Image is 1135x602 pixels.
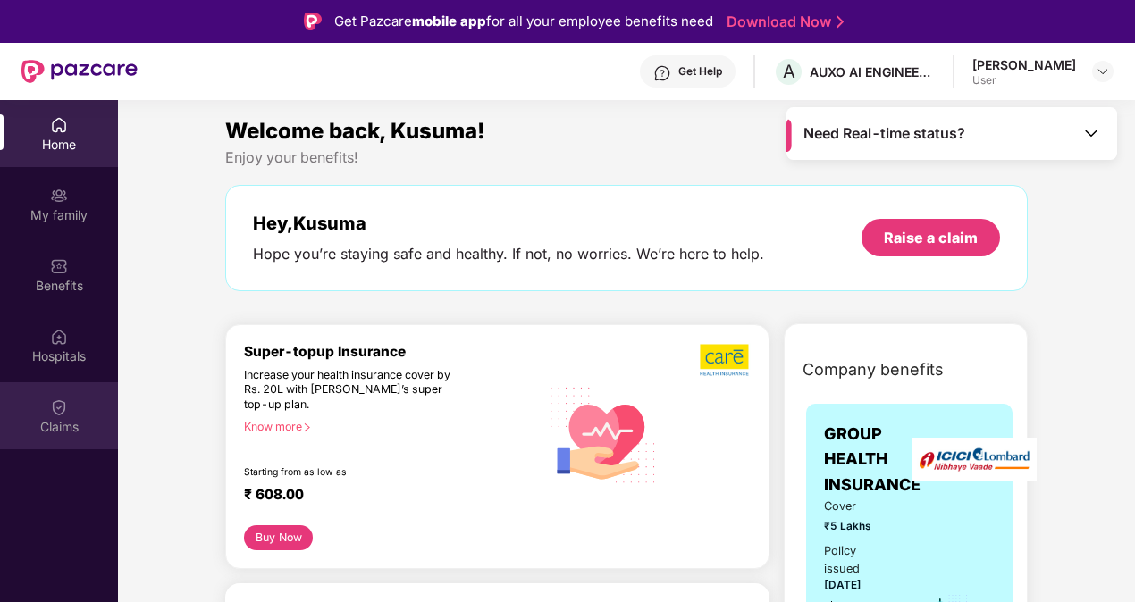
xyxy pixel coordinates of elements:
[912,438,1037,481] img: insurerLogo
[803,124,965,143] span: Need Real-time status?
[1082,124,1100,142] img: Toggle Icon
[253,213,764,234] div: Hey, Kusuma
[244,420,529,432] div: Know more
[700,343,751,377] img: b5dec4f62d2307b9de63beb79f102df3.png
[727,13,838,31] a: Download Now
[21,60,138,83] img: New Pazcare Logo
[972,56,1076,73] div: [PERSON_NAME]
[678,64,722,79] div: Get Help
[225,118,485,144] span: Welcome back, Kusuma!
[972,73,1076,88] div: User
[50,398,68,416] img: svg+xml;base64,PHN2ZyBpZD0iQ2xhaW0iIHhtbG5zPSJodHRwOi8vd3d3LnczLm9yZy8yMDAwL3N2ZyIgd2lkdGg9IjIwIi...
[50,116,68,134] img: svg+xml;base64,PHN2ZyBpZD0iSG9tZSIgeG1sbnM9Imh0dHA6Ly93d3cudzMub3JnLzIwMDAvc3ZnIiB3aWR0aD0iMjAiIG...
[824,422,921,497] span: GROUP HEALTH INSURANCE
[1096,64,1110,79] img: svg+xml;base64,PHN2ZyBpZD0iRHJvcGRvd24tMzJ4MzIiIHhtbG5zPSJodHRwOi8vd3d3LnczLm9yZy8yMDAwL3N2ZyIgd2...
[225,148,1028,167] div: Enjoy your benefits!
[837,13,844,31] img: Stroke
[244,525,313,550] button: Buy Now
[540,370,667,498] img: svg+xml;base64,PHN2ZyB4bWxucz0iaHR0cDovL3d3dy53My5vcmcvMjAwMC9zdmciIHhtbG5zOnhsaW5rPSJodHRwOi8vd3...
[50,257,68,275] img: svg+xml;base64,PHN2ZyBpZD0iQmVuZWZpdHMiIHhtbG5zPSJodHRwOi8vd3d3LnczLm9yZy8yMDAwL3N2ZyIgd2lkdGg9Ij...
[824,497,887,515] span: Cover
[824,579,862,591] span: [DATE]
[803,357,944,382] span: Company benefits
[304,13,322,30] img: Logo
[884,228,978,247] div: Raise a claim
[244,486,522,507] div: ₹ 608.00
[253,245,764,263] div: Hope you’re staying safe and healthy. If not, no worries. We’re here to help.
[824,542,887,578] div: Policy issued
[412,13,486,29] strong: mobile app
[244,343,540,360] div: Super-topup Insurance
[50,328,68,346] img: svg+xml;base64,PHN2ZyBpZD0iSG9zcGl0YWxzIiB4bWxucz0iaHR0cDovL3d3dy53My5vcmcvMjAwMC9zdmciIHdpZHRoPS...
[50,187,68,205] img: svg+xml;base64,PHN2ZyB3aWR0aD0iMjAiIGhlaWdodD0iMjAiIHZpZXdCb3g9IjAgMCAyMCAyMCIgZmlsbD0ibm9uZSIgeG...
[244,466,464,479] div: Starting from as low as
[810,63,935,80] div: AUXO AI ENGINEERING PRIVATE LIMITED
[334,11,713,32] div: Get Pazcare for all your employee benefits need
[824,518,887,535] span: ₹5 Lakhs
[653,64,671,82] img: svg+xml;base64,PHN2ZyBpZD0iSGVscC0zMngzMiIgeG1sbnM9Imh0dHA6Ly93d3cudzMub3JnLzIwMDAvc3ZnIiB3aWR0aD...
[244,368,463,413] div: Increase your health insurance cover by Rs. 20L with [PERSON_NAME]’s super top-up plan.
[302,422,312,432] span: right
[783,61,795,82] span: A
